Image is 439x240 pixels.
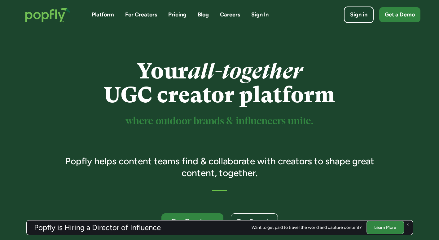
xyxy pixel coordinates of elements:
[56,59,383,107] h1: Your UGC creator platform
[385,11,415,19] div: Get a Demo
[161,213,223,230] a: For Creators
[56,155,383,179] h3: Popfly helps content teams find & collaborate with creators to shape great content, together.
[350,11,367,19] div: Sign in
[167,218,218,225] div: For Creators
[92,11,114,19] a: Platform
[220,11,240,19] a: Careers
[34,224,161,231] h3: Popfly is Hiring a Director of Influence
[168,11,187,19] a: Pricing
[252,225,362,230] div: Want to get paid to travel the world and capture content?
[367,221,404,234] a: Learn More
[379,7,420,22] a: Get a Demo
[125,11,157,19] a: For Creators
[237,218,272,226] div: For Brands
[188,59,302,84] em: all-together
[19,1,77,28] a: home
[198,11,209,19] a: Blog
[344,7,374,23] a: Sign in
[231,213,278,230] a: For Brands
[126,117,314,126] sup: where outdoor brands & influencers unite.
[251,11,269,19] a: Sign In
